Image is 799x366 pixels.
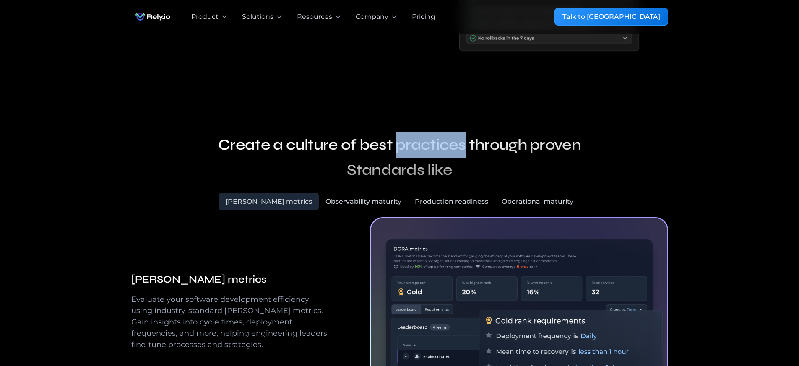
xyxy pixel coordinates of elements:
a: home [131,8,174,25]
div: Solutions [242,12,273,22]
div: Evaluate your software development efficiency using industry-standard [PERSON_NAME] metrics. Gain... [131,294,330,350]
div: Operational maturity [502,197,573,207]
div: Observability maturity [325,197,401,207]
div: Production readiness [415,197,488,207]
div: Resources [297,12,332,22]
div: Talk to [GEOGRAPHIC_DATA] [562,12,660,22]
img: Rely.io logo [131,8,174,25]
a: Pricing [412,12,435,22]
h2: Create a culture of best practices through proven Standards like [215,132,584,183]
h5: [PERSON_NAME] metrics [131,272,330,287]
div: Product [191,12,219,22]
div: Company [356,12,388,22]
div: [PERSON_NAME] metrics [226,197,312,207]
iframe: Chatbot [744,311,787,354]
a: Talk to [GEOGRAPHIC_DATA] [554,8,668,26]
